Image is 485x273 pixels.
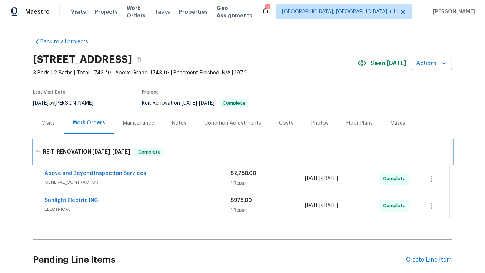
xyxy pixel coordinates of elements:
button: Copy Address [132,53,146,66]
a: Above and Beyond Inspection Services [45,171,147,176]
span: Complete [383,202,409,209]
span: - [305,202,338,209]
span: Work Orders [127,4,146,19]
span: ELECTRICAL [45,206,231,213]
span: Visits [71,8,86,16]
a: Back to all projects [33,38,104,45]
span: $975.00 [231,198,252,203]
div: Cases [391,119,406,127]
div: Notes [172,119,187,127]
div: Work Orders [73,119,106,127]
span: [DATE] [305,176,320,181]
span: Complete [135,148,164,156]
span: Project [142,90,159,94]
span: - [305,175,338,182]
span: [DATE] [182,101,197,106]
span: [DATE] [322,176,338,181]
a: Sunlight Electric INC [45,198,99,203]
span: Projects [95,8,118,16]
span: Seen [DATE] [371,60,406,67]
span: Tasks [155,9,170,14]
div: Maintenance [123,119,155,127]
span: [DATE] [305,203,320,208]
span: Actions [417,59,446,68]
h6: REIT_RENOVATION [43,148,130,156]
div: Visits [42,119,55,127]
span: Complete [220,101,249,105]
div: by [PERSON_NAME] [33,99,103,108]
span: [DATE] [33,101,49,106]
span: GENERAL_CONTRACTOR [45,179,231,186]
span: - [182,101,215,106]
span: Maestro [25,8,50,16]
span: Geo Assignments [217,4,252,19]
span: Reit Renovation [142,101,249,106]
span: Last Visit Date [33,90,66,94]
div: 122 [265,4,270,12]
div: REIT_RENOVATION [DATE]-[DATE]Complete [33,140,452,164]
button: Actions [411,57,452,70]
span: $2,750.00 [231,171,257,176]
div: Costs [279,119,294,127]
span: [GEOGRAPHIC_DATA], [GEOGRAPHIC_DATA] + 1 [282,8,395,16]
span: [DATE] [92,149,110,154]
h2: [STREET_ADDRESS] [33,56,132,63]
div: 1 Repair [231,179,305,187]
div: Condition Adjustments [205,119,262,127]
span: 3 Beds | 2 Baths | Total: 1743 ft² | Above Grade: 1743 ft² | Basement Finished: N/A | 1972 [33,69,358,77]
span: Complete [383,175,409,182]
span: [DATE] [322,203,338,208]
div: Create Line Item [406,256,452,263]
span: Properties [179,8,208,16]
span: [DATE] [112,149,130,154]
div: Floor Plans [347,119,373,127]
div: Photos [312,119,329,127]
span: - [92,149,130,154]
div: 1 Repair [231,206,305,214]
span: [DATE] [199,101,215,106]
span: [PERSON_NAME] [430,8,475,16]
